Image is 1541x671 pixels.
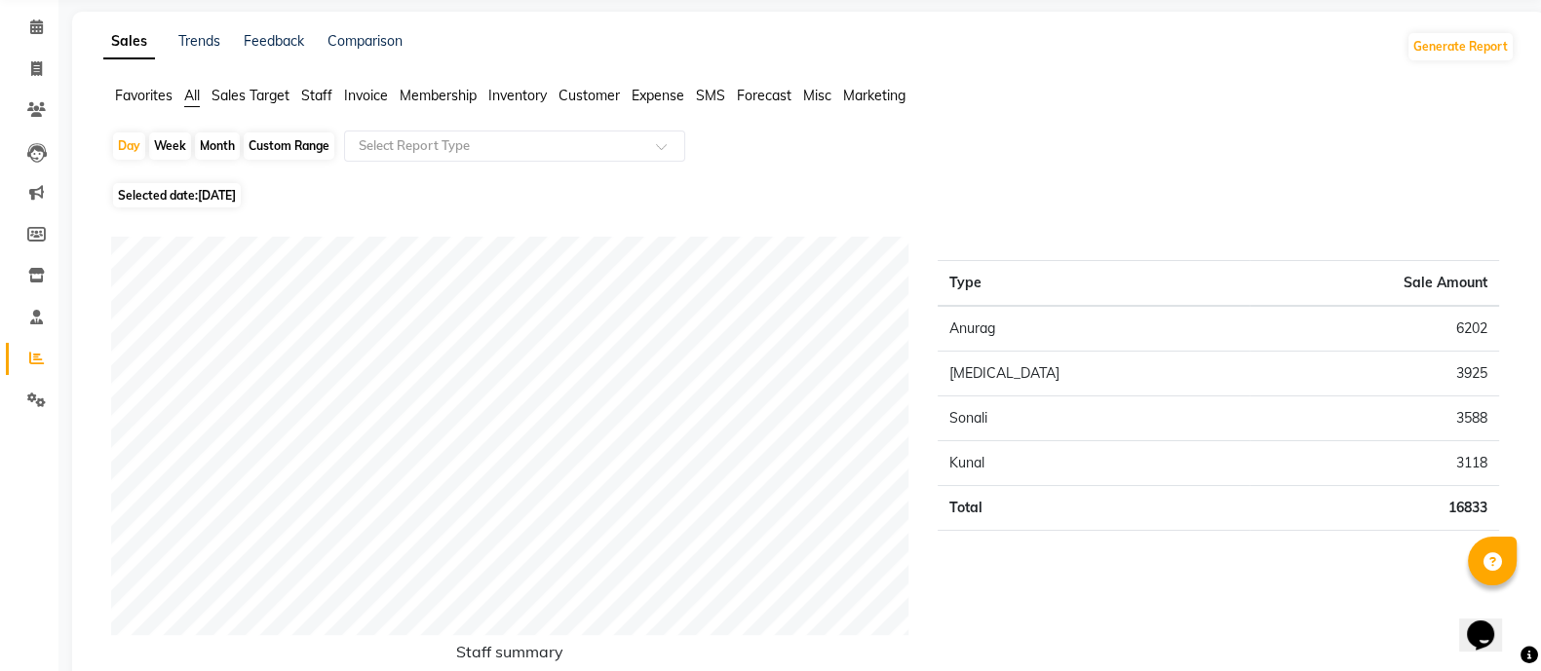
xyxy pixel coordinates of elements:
button: Generate Report [1408,33,1513,60]
span: All [184,87,200,104]
a: Trends [178,32,220,50]
span: Misc [803,87,831,104]
span: Expense [632,87,684,104]
td: 3118 [1250,441,1499,486]
td: [MEDICAL_DATA] [938,352,1249,396]
td: 16833 [1250,486,1499,531]
span: Inventory [488,87,547,104]
h6: Staff summary [111,643,908,669]
span: Staff [301,87,332,104]
span: Marketing [843,87,905,104]
div: Week [149,132,191,160]
span: Membership [400,87,477,104]
td: Total [938,486,1249,531]
td: Anurag [938,306,1249,352]
th: Sale Amount [1250,261,1499,307]
span: SMS [696,87,725,104]
span: Forecast [737,87,791,104]
span: [DATE] [198,188,236,203]
span: Sales Target [212,87,289,104]
div: Day [113,132,145,160]
span: Favorites [115,87,173,104]
div: Custom Range [244,132,334,160]
td: 3925 [1250,352,1499,396]
div: Month [195,132,240,160]
span: Invoice [344,87,388,104]
td: 6202 [1250,306,1499,352]
th: Type [938,261,1249,307]
td: Sonali [938,396,1249,441]
td: 3588 [1250,396,1499,441]
span: Customer [559,87,620,104]
iframe: chat widget [1459,593,1522,652]
a: Comparison [327,32,403,50]
a: Sales [103,24,155,59]
a: Feedback [244,32,304,50]
td: Kunal [938,441,1249,486]
span: Selected date: [113,183,241,207]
